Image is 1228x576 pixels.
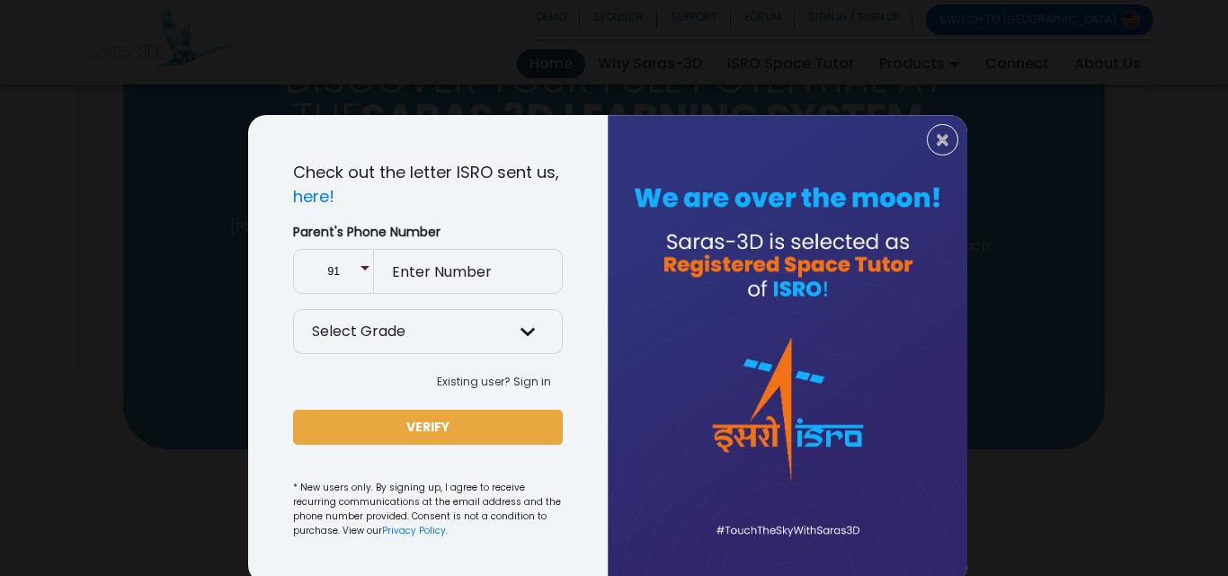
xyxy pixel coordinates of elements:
button: Close [927,124,958,155]
small: * New users only. By signing up, I agree to receive recurring communications at the email address... [293,481,563,538]
button: Existing user? Sign in [425,368,563,395]
span: × [935,128,950,152]
span: 91 [328,263,360,279]
a: Privacy Policy [382,524,446,537]
input: Enter Number [374,249,563,294]
button: VERIFY [293,410,563,445]
a: here! [293,185,334,208]
label: Parent's Phone Number [293,223,563,242]
p: Check out the letter ISRO sent us, [293,160,563,208]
